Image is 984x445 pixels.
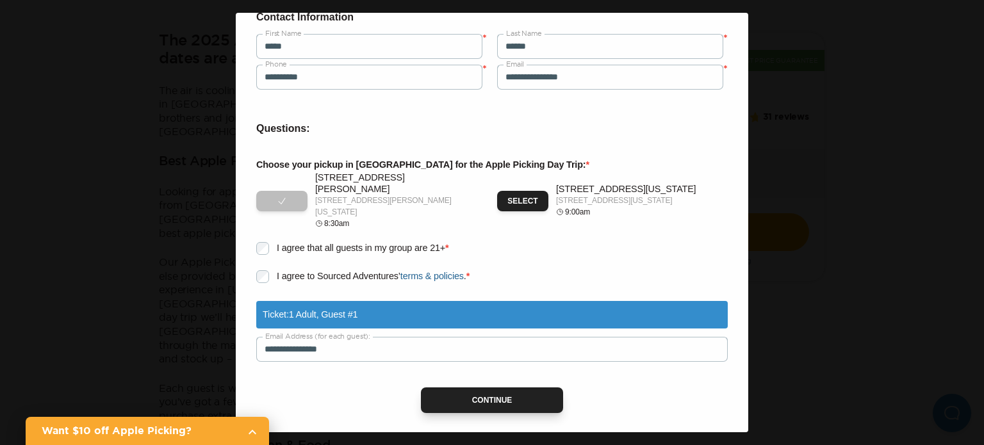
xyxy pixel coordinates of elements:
p: Choose your pickup in [GEOGRAPHIC_DATA] for the Apple Picking Day Trip: [256,158,728,172]
button: Continue [421,387,564,413]
p: [STREET_ADDRESS][PERSON_NAME] [315,172,479,195]
span: I agree that all guests in my group are 21+ [277,243,445,253]
p: Ticket: 1 Adult , Guest # 1 [263,307,357,322]
p: 9:00am [565,206,590,218]
p: [STREET_ADDRESS][US_STATE] [556,195,696,206]
p: 8:30am [324,218,349,229]
span: I agree to Sourced Adventures’ . [277,271,466,281]
a: terms & policies [400,271,464,281]
h6: Contact Information [256,9,728,26]
p: [STREET_ADDRESS][PERSON_NAME][US_STATE] [315,195,479,218]
h2: Want $10 off Apple Picking? [42,423,237,439]
h6: Questions: [256,120,728,137]
button: Select [497,191,548,211]
p: [STREET_ADDRESS][US_STATE] [556,184,696,195]
a: Want $10 off Apple Picking? [26,417,269,445]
